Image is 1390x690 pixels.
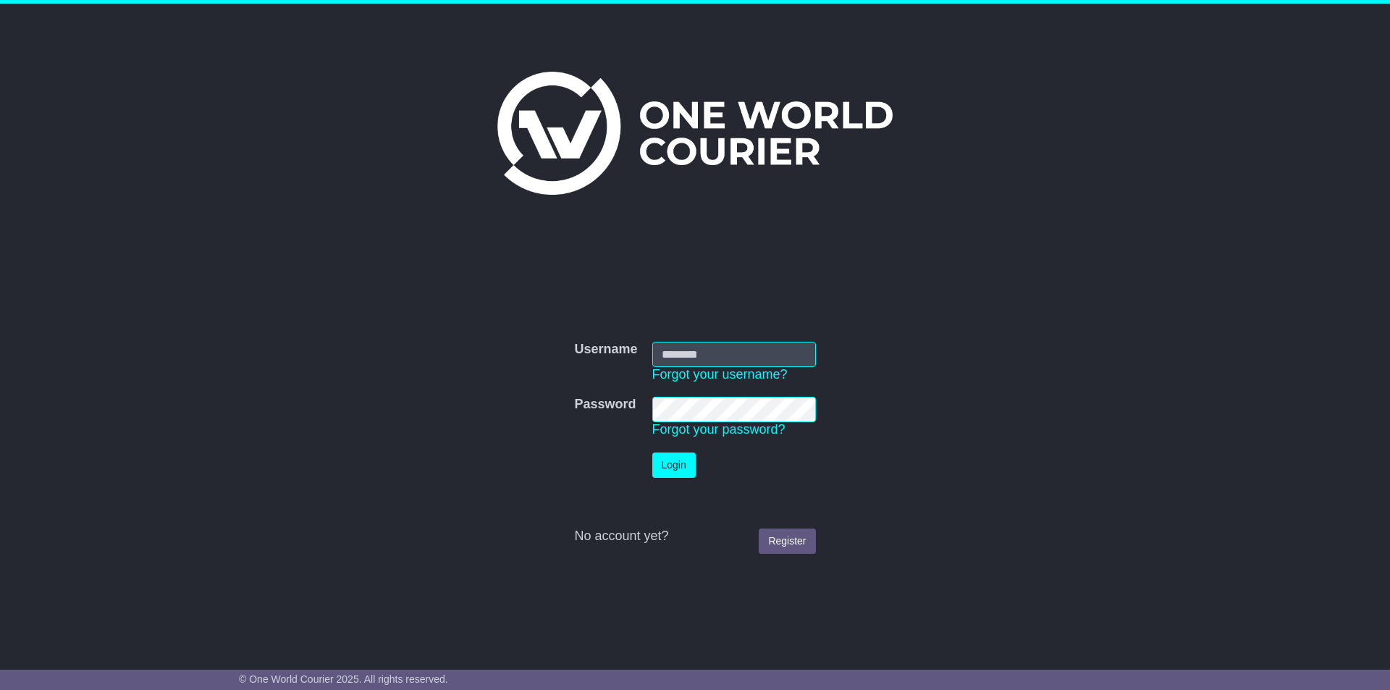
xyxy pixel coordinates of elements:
img: One World [497,72,893,195]
div: No account yet? [574,529,815,544]
span: © One World Courier 2025. All rights reserved. [239,673,448,685]
label: Username [574,342,637,358]
a: Register [759,529,815,554]
label: Password [574,397,636,413]
a: Forgot your password? [652,422,785,437]
button: Login [652,453,696,478]
a: Forgot your username? [652,367,788,382]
